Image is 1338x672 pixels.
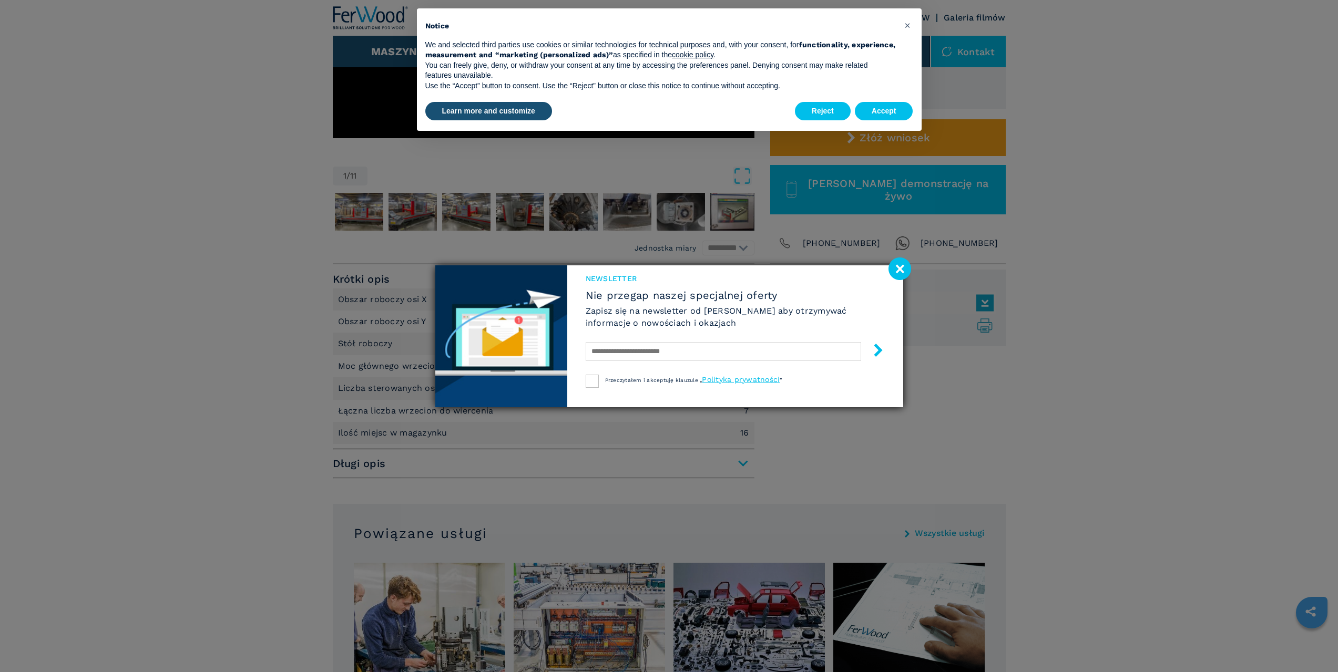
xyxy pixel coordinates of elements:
img: Newsletter image [435,265,567,407]
a: Polityka prywatności [702,375,780,384]
span: Newsletter [586,273,885,284]
span: ” [780,377,782,383]
span: × [904,19,911,32]
a: cookie policy [672,50,713,59]
button: Accept [855,102,913,121]
p: You can freely give, deny, or withdraw your consent at any time by accessing the preferences pane... [425,60,896,81]
p: Use the “Accept” button to consent. Use the “Reject” button or close this notice to continue with... [425,81,896,91]
button: submit-button [861,339,885,364]
h2: Notice [425,21,896,32]
span: Nie przegap naszej specjalnej oferty [586,289,885,302]
button: Learn more and customize [425,102,552,121]
span: Przeczytałem i akceptuję klauzule „ [605,377,702,383]
p: We and selected third parties use cookies or similar technologies for technical purposes and, wit... [425,40,896,60]
h6: Zapisz się na newsletter od [PERSON_NAME] aby otrzymywać informacje o nowościach i okazjach [586,305,885,329]
button: Reject [795,102,851,121]
strong: functionality, experience, measurement and “marketing (personalized ads)” [425,40,896,59]
button: Close this notice [900,17,916,34]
